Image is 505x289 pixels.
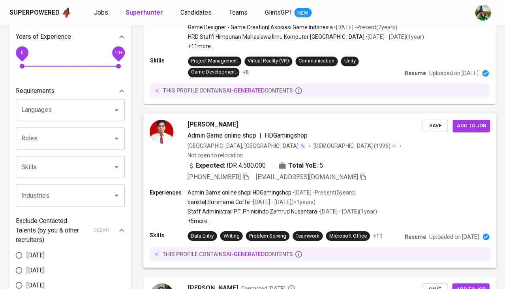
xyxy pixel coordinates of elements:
[111,161,122,172] button: Open
[344,57,355,65] div: Unity
[229,9,248,16] span: Teams
[298,57,334,65] div: Communication
[26,265,45,275] span: [DATE]
[16,83,125,99] div: Requirements
[16,32,71,42] p: Years of Experience
[191,57,238,65] div: Project Management
[248,57,289,65] div: Virtual Reality (VR)
[288,161,318,170] b: Total YoE:
[94,9,108,16] span: Jobs
[188,142,306,149] div: [GEOGRAPHIC_DATA], [GEOGRAPHIC_DATA]
[456,121,486,130] span: Add to job
[265,8,312,18] a: GlintsGPT NEW
[180,9,212,16] span: Candidates
[405,232,426,240] p: Resume
[314,142,374,149] span: [DEMOGRAPHIC_DATA]
[188,198,250,206] p: barista | Surename Coffe
[249,232,286,240] div: Problem Solving
[226,87,265,94] span: AI-generated
[188,23,333,31] p: Game Designer - Game Creation | Asosiasi Game Indonesia
[94,8,110,18] a: Jobs
[373,232,382,240] p: +11
[294,9,312,17] span: NEW
[291,188,355,196] p: • [DATE] - Present ( 5 years )
[426,121,444,130] span: Save
[16,29,125,45] div: Years of Experience
[191,68,236,76] div: Game Development
[150,231,188,239] p: Skills
[188,42,455,50] p: +11 more ...
[329,232,366,240] div: Microsoft Office
[26,250,45,260] span: [DATE]
[16,216,125,244] div: Exclude Contacted Talents (by you & other recruiters)clear
[188,131,256,139] span: Admin Game online shop
[9,8,60,17] div: Superpowered
[317,207,377,215] p: • [DATE] - [DATE] ( 1 year )
[111,104,122,115] button: Open
[188,151,242,159] p: Not open to relocation
[16,86,54,96] p: Requirements
[259,130,261,140] span: |
[404,69,426,77] p: Resume
[16,216,88,244] p: Exclude Contacted Talents (by you & other recruiters)
[229,8,249,18] a: Teams
[333,23,397,31] p: • [DATE] - Present ( 2 years )
[223,232,239,240] div: Writing
[188,119,238,129] span: [PERSON_NAME]
[163,87,293,94] p: this profile contains contents
[188,207,317,215] p: Staff Administrai | PT. Phinisindo Zamrud Nusantara
[191,232,214,240] div: Data Entry
[126,8,165,18] a: Superhunter
[226,251,264,257] span: AI-generated
[452,119,490,132] button: Add to job
[180,8,213,18] a: Candidates
[114,49,122,55] span: 10+
[188,188,291,196] p: Admin Game online shop | HDGamingshop
[188,173,240,181] span: [PHONE_NUMBER]
[188,161,266,170] div: IDR 4.500.000
[150,119,173,143] img: ed92c927351b60ff0a75f1dcc24c61b9.jpeg
[188,217,377,225] p: +5 more ...
[195,161,225,170] b: Expected:
[61,7,72,19] img: app logo
[265,9,293,16] span: GlintsGPT
[296,232,319,240] div: Teamwork
[314,142,396,149] div: (1996)
[429,232,479,240] p: Uploaded on [DATE]
[319,161,323,170] span: 5
[150,57,188,64] p: Skills
[299,142,306,149] img: magic_wand.svg
[21,49,23,55] span: 0
[111,133,122,144] button: Open
[242,68,249,76] p: +6
[475,5,491,21] img: eva@glints.com
[163,250,293,258] p: this profile contains contents
[9,7,72,19] a: Superpoweredapp logo
[144,113,496,267] a: [PERSON_NAME]Admin Game online shop|HDGamingshop[GEOGRAPHIC_DATA], [GEOGRAPHIC_DATA][DEMOGRAPHIC_...
[111,190,122,201] button: Open
[256,173,358,181] span: [EMAIL_ADDRESS][DOMAIN_NAME]
[265,131,308,139] span: HDGamingshop
[250,198,315,206] p: • [DATE] - [DATE] ( <1 years )
[150,188,188,196] p: Experiences
[364,33,424,41] p: • [DATE] - [DATE] ( 1 year )
[126,9,163,16] b: Superhunter
[429,69,478,77] p: Uploaded on [DATE]
[422,119,448,132] button: Save
[188,33,364,41] p: HRD Staff | Himpunan Mahasiswa Ilmu Komputer [GEOGRAPHIC_DATA]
